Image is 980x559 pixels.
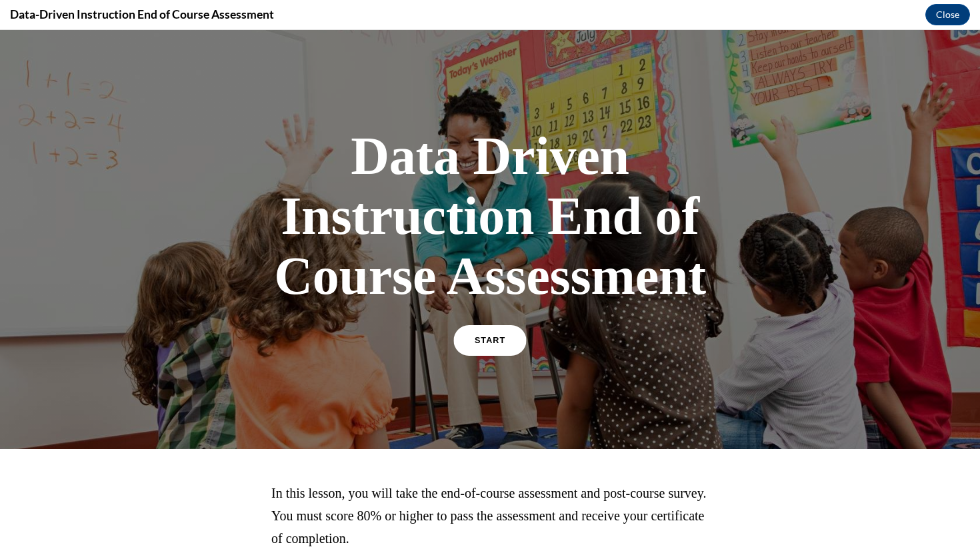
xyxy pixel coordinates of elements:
[475,306,505,316] span: START
[10,6,274,23] h4: Data-Driven Instruction End of Course Assessment
[453,295,526,326] a: START
[257,96,723,276] h1: Data Driven Instruction End of Course Assessment
[271,456,706,516] span: In this lesson, you will take the end-of-course assessment and post-course survey. You must score...
[925,4,970,25] button: Close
